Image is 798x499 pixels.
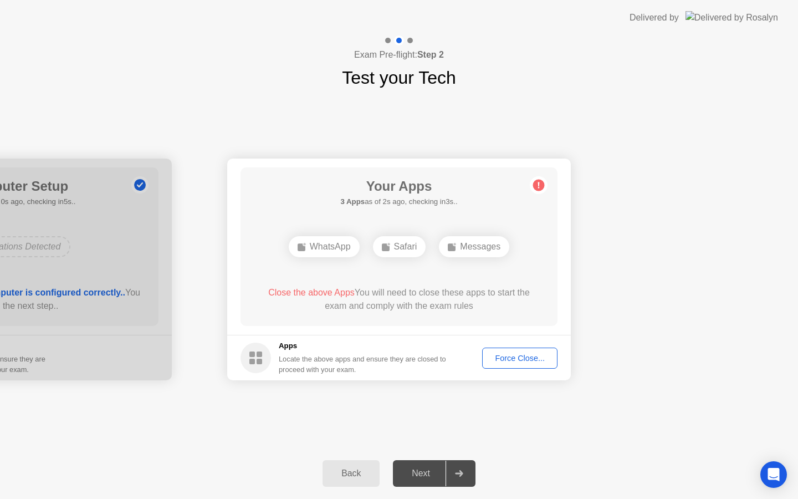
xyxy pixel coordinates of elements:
[268,288,355,297] span: Close the above Apps
[323,460,380,487] button: Back
[289,236,360,257] div: WhatsApp
[630,11,679,24] div: Delivered by
[354,48,444,62] h4: Exam Pre-flight:
[340,176,457,196] h1: Your Apps
[486,354,554,363] div: Force Close...
[342,64,456,91] h1: Test your Tech
[279,340,447,352] h5: Apps
[417,50,444,59] b: Step 2
[257,286,542,313] div: You will need to close these apps to start the exam and comply with the exam rules
[482,348,557,369] button: Force Close...
[686,11,778,24] img: Delivered by Rosalyn
[340,197,365,206] b: 3 Apps
[393,460,475,487] button: Next
[373,236,426,257] div: Safari
[340,196,457,207] h5: as of 2s ago, checking in3s..
[279,354,447,375] div: Locate the above apps and ensure they are closed to proceed with your exam.
[760,461,787,488] div: Open Intercom Messenger
[396,469,446,478] div: Next
[326,469,376,478] div: Back
[439,236,509,257] div: Messages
